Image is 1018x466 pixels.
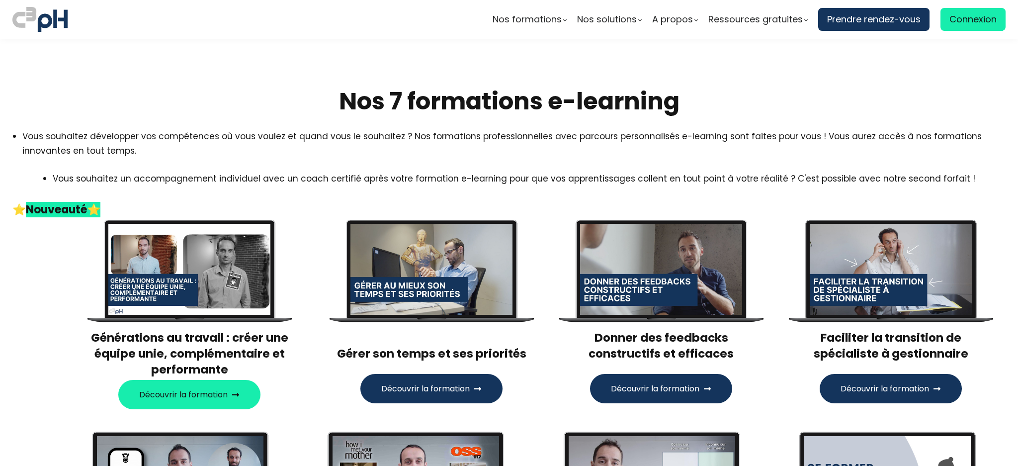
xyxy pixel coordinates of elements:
span: Découvrir la formation [841,382,929,395]
li: Vous souhaitez un accompagnement individuel avec un coach certifié après votre formation e-learni... [53,172,975,199]
button: Découvrir la formation [590,374,732,403]
h3: Gérer son temps et ses priorités [329,330,534,362]
span: Nos formations [493,12,562,27]
button: Découvrir la formation [820,374,962,403]
span: A propos [652,12,693,27]
h3: Faciliter la transition de spécialiste à gestionnaire [788,330,993,362]
h3: Donner des feedbacks constructifs et efficaces [559,330,763,362]
h3: Générations au travail : créer une équipe unie, complémentaire et performante [87,330,292,378]
li: Vous souhaitez développer vos compétences où vous voulez et quand vous le souhaitez ? Nos formati... [22,129,1006,157]
img: logo C3PH [12,5,68,34]
span: Nos solutions [577,12,637,27]
h2: Nos 7 formations e-learning [12,86,1006,117]
span: Découvrir la formation [139,388,228,401]
span: Ressources gratuites [708,12,803,27]
strong: Nouveauté⭐ [26,202,100,217]
span: Découvrir la formation [381,382,470,395]
span: Prendre rendez-vous [827,12,921,27]
span: ⭐ [12,202,26,217]
a: Prendre rendez-vous [818,8,930,31]
span: Découvrir la formation [611,382,699,395]
button: Découvrir la formation [360,374,503,403]
a: Connexion [940,8,1006,31]
span: Connexion [949,12,997,27]
button: Découvrir la formation [118,380,260,409]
